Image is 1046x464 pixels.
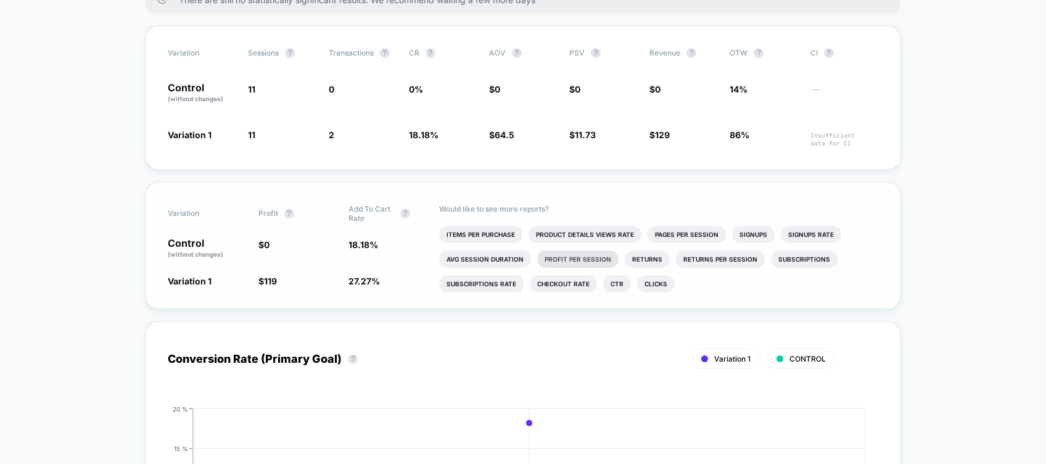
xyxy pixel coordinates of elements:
[676,251,765,268] li: Returns Per Session
[409,130,439,140] span: 18.18 %
[649,84,661,94] span: $
[575,84,580,94] span: 0
[168,83,236,104] p: Control
[285,48,295,58] button: ?
[168,48,236,58] span: Variation
[258,239,270,250] span: $
[284,209,294,218] button: ?
[781,226,841,243] li: Signups Rate
[495,84,500,94] span: 0
[569,48,585,57] span: PSV
[264,239,270,250] span: 0
[771,251,838,268] li: Subscriptions
[348,276,380,286] span: 27.27 %
[258,209,278,218] span: Profit
[655,130,670,140] span: 129
[439,275,524,292] li: Subscriptions Rate
[439,251,531,268] li: Avg Session Duration
[348,354,358,364] button: ?
[495,130,514,140] span: 64.5
[329,130,334,140] span: 2
[714,354,751,363] span: Variation 1
[625,251,670,268] li: Returns
[530,275,597,292] li: Checkout Rate
[569,130,596,140] span: $
[439,204,878,213] p: Would like to see more reports?
[649,130,670,140] span: $
[168,204,236,223] span: Variation
[264,276,277,286] span: 119
[730,84,747,94] span: 14%
[329,48,374,57] span: Transactions
[248,48,279,57] span: Sessions
[409,48,419,57] span: CR
[400,209,410,218] button: ?
[348,239,378,250] span: 18.18 %
[732,226,775,243] li: Signups
[591,48,601,58] button: ?
[380,48,390,58] button: ?
[329,84,334,94] span: 0
[248,130,255,140] span: 11
[537,251,619,268] li: Profit Per Session
[489,48,506,57] span: AOV
[730,48,797,58] span: OTW
[529,226,641,243] li: Product Details Views Rate
[648,226,726,243] li: Pages Per Session
[426,48,435,58] button: ?
[649,48,680,57] span: Revenue
[489,84,500,94] span: $
[439,226,522,243] li: Items Per Purchase
[173,405,188,412] tspan: 20 %
[168,95,223,102] span: (without changes)
[409,84,423,94] span: 0 %
[348,204,394,223] span: Add To Cart Rate
[810,86,878,104] span: ---
[512,48,522,58] button: ?
[789,354,826,363] span: CONTROL
[258,276,277,286] span: $
[686,48,696,58] button: ?
[489,130,514,140] span: $
[168,238,245,259] p: Control
[637,275,675,292] li: Clicks
[810,48,878,58] span: CI
[575,130,596,140] span: 11.73
[730,130,749,140] span: 86%
[810,131,878,147] span: Insufficient data for CI
[569,84,580,94] span: $
[168,251,223,258] span: (without changes)
[603,275,631,292] li: Ctr
[168,130,212,140] span: Variation 1
[174,444,188,452] tspan: 15 %
[248,84,255,94] span: 11
[168,276,212,286] span: Variation 1
[754,48,764,58] button: ?
[824,48,834,58] button: ?
[655,84,661,94] span: 0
